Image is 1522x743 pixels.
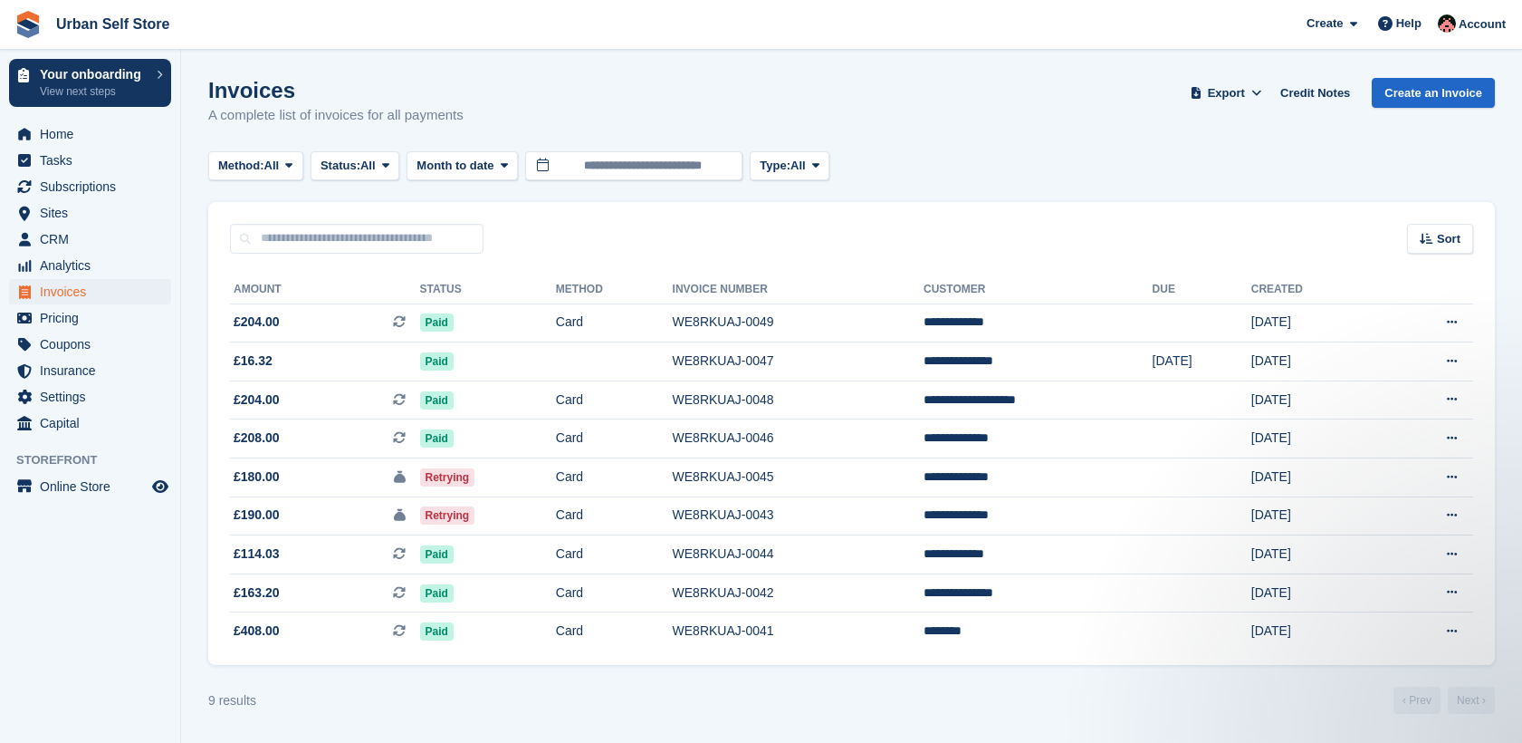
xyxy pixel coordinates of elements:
[9,227,171,252] a: menu
[1251,613,1379,651] td: [DATE]
[40,68,148,81] p: Your onboarding
[1251,420,1379,458] td: [DATE]
[1372,78,1495,108] a: Create an Invoice
[420,584,454,603] span: Paid
[9,253,171,278] a: menu
[420,275,556,304] th: Status
[234,391,280,410] span: £204.00
[230,275,420,304] th: Amount
[234,313,280,332] span: £204.00
[149,476,171,497] a: Preview store
[556,613,673,651] td: Card
[1208,84,1245,102] span: Export
[556,381,673,420] td: Card
[40,474,148,499] span: Online Store
[1448,687,1495,714] a: Next
[40,227,148,252] span: CRM
[673,420,924,458] td: WE8RKUAJ-0046
[40,148,148,173] span: Tasks
[673,381,924,420] td: WE8RKUAJ-0048
[40,332,148,357] span: Coupons
[420,391,454,410] span: Paid
[1438,14,1456,33] img: Josh Marshall
[218,157,264,175] span: Method:
[9,384,171,410] a: menu
[234,506,280,525] span: £190.00
[9,474,171,499] a: menu
[1273,78,1357,108] a: Credit Notes
[1251,275,1379,304] th: Created
[420,622,454,641] span: Paid
[234,468,280,487] span: £180.00
[673,458,924,497] td: WE8RKUAJ-0045
[556,420,673,458] td: Card
[234,429,280,448] span: £208.00
[673,343,924,381] td: WE8RKUAJ-0047
[556,458,673,497] td: Card
[1251,458,1379,497] td: [DATE]
[556,497,673,536] td: Card
[208,151,303,181] button: Method: All
[208,78,464,102] h1: Invoices
[420,468,475,487] span: Retrying
[1390,687,1498,714] nav: Page
[420,545,454,564] span: Paid
[16,451,180,469] span: Storefront
[234,352,273,371] span: £16.32
[1251,536,1379,574] td: [DATE]
[9,59,171,107] a: Your onboarding View next steps
[9,410,171,436] a: menu
[321,157,360,175] span: Status:
[234,622,280,641] span: £408.00
[40,253,148,278] span: Analytics
[416,157,493,175] span: Month to date
[49,9,177,39] a: Urban Self Store
[40,279,148,304] span: Invoices
[234,545,280,564] span: £114.03
[673,304,924,343] td: WE8RKUAJ-0049
[760,157,790,175] span: Type:
[9,358,171,383] a: menu
[420,314,454,332] span: Paid
[40,121,148,147] span: Home
[420,352,454,371] span: Paid
[9,174,171,199] a: menu
[1251,381,1379,420] td: [DATE]
[1153,343,1251,381] td: [DATE]
[234,584,280,603] span: £163.20
[40,410,148,436] span: Capital
[40,305,148,331] span: Pricing
[420,507,475,525] span: Retrying
[1459,15,1506,34] span: Account
[9,121,171,147] a: menu
[1437,230,1460,248] span: Sort
[264,157,280,175] span: All
[14,11,42,38] img: stora-icon-8386f47178a22dfd0bd8f6a31ec36ba5ce8667c1dd55bd0f319d3a0aa187defe.svg
[1153,275,1251,304] th: Due
[40,200,148,226] span: Sites
[40,384,148,410] span: Settings
[1307,14,1343,33] span: Create
[360,157,376,175] span: All
[924,275,1153,304] th: Customer
[9,200,171,226] a: menu
[420,429,454,448] span: Paid
[407,151,518,181] button: Month to date
[1251,304,1379,343] td: [DATE]
[40,83,148,100] p: View next steps
[40,174,148,199] span: Subscriptions
[556,304,673,343] td: Card
[673,275,924,304] th: Invoice Number
[556,536,673,574] td: Card
[9,148,171,173] a: menu
[1393,687,1441,714] a: Previous
[9,305,171,331] a: menu
[673,613,924,651] td: WE8RKUAJ-0041
[673,536,924,574] td: WE8RKUAJ-0044
[9,332,171,357] a: menu
[673,497,924,536] td: WE8RKUAJ-0043
[556,574,673,613] td: Card
[1251,497,1379,536] td: [DATE]
[673,574,924,613] td: WE8RKUAJ-0042
[208,691,256,710] div: 9 results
